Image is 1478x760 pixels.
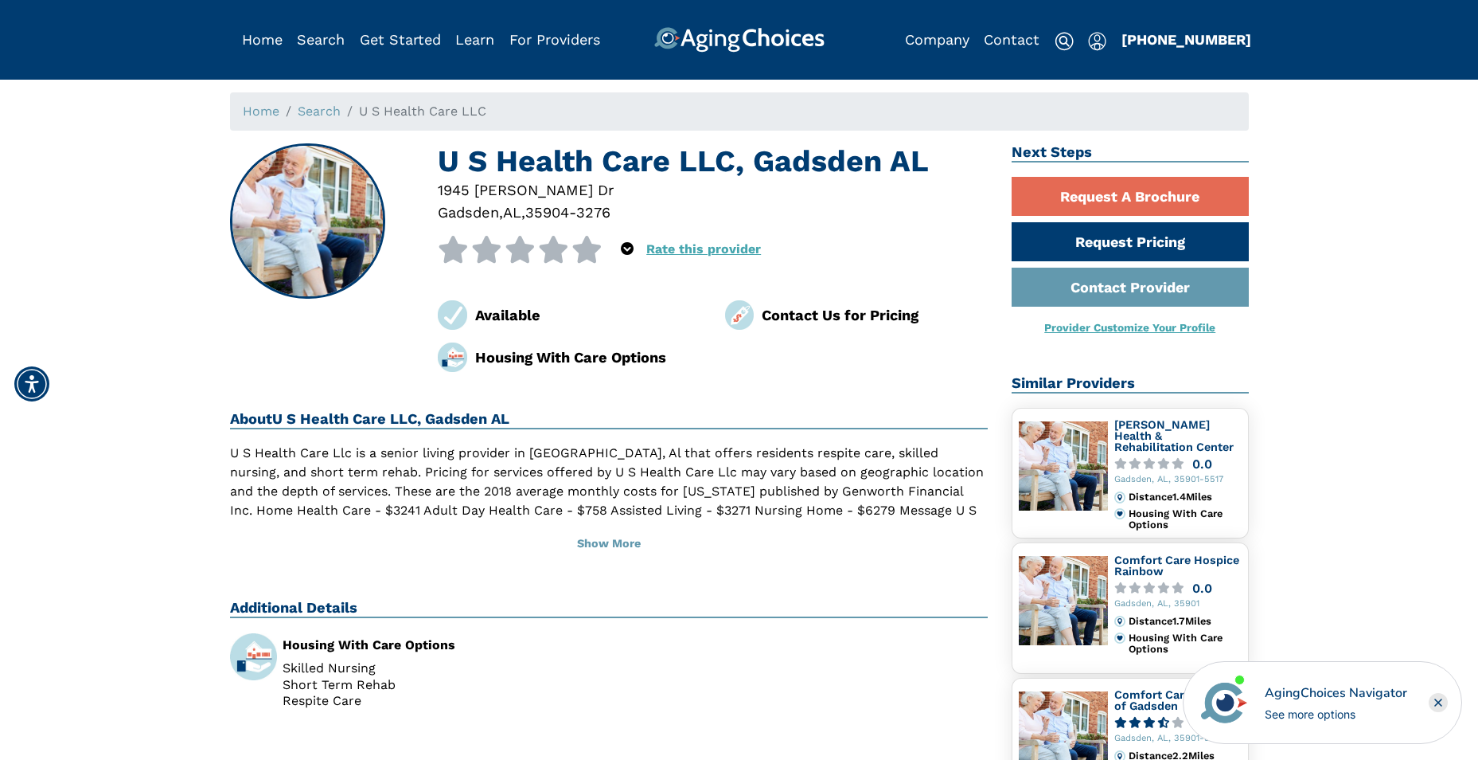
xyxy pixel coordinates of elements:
a: Company [905,31,969,48]
a: 0.0 [1114,582,1242,594]
img: primary.svg [1114,508,1125,519]
li: Short Term Rehab [283,679,597,691]
a: Get Started [360,31,441,48]
div: Contact Us for Pricing [762,304,988,326]
span: Gadsden [438,204,499,221]
div: Gadsden, AL, 35901 [1114,599,1242,609]
div: AgingChoices Navigator [1265,684,1407,703]
div: Housing With Care Options [1129,508,1241,531]
nav: breadcrumb [230,92,1249,131]
div: Distance 1.7 Miles [1129,616,1241,627]
a: Home [243,104,279,119]
div: Housing With Care Options [475,347,701,368]
a: 0.0 [1114,458,1242,470]
div: 1945 [PERSON_NAME] Dr [438,179,988,201]
span: AL [503,204,521,221]
a: Comfort Care Hospice of Gadsden [1114,688,1239,712]
a: Learn [455,31,494,48]
span: , [521,204,525,221]
a: Search [297,31,345,48]
img: distance.svg [1114,616,1125,627]
div: Gadsden, AL, 35901-5104 [1114,734,1242,744]
div: Popover trigger [297,27,345,53]
div: Distance 1.4 Miles [1129,492,1241,503]
div: Housing With Care Options [283,639,597,652]
a: Contact Provider [1012,268,1249,307]
a: 3.7 [1114,717,1242,729]
a: [PHONE_NUMBER] [1121,31,1251,48]
div: Available [475,304,701,326]
img: primary.svg [1114,633,1125,644]
a: Request A Brochure [1012,177,1249,216]
h2: Additional Details [230,599,989,618]
a: Comfort Care Hospice Rainbow [1114,554,1239,578]
div: 35904-3276 [525,202,610,223]
span: , [499,204,503,221]
h2: Similar Providers [1012,374,1249,394]
div: Close [1429,693,1448,712]
img: avatar [1197,676,1251,730]
button: Show More [230,527,989,562]
img: search-icon.svg [1055,32,1074,51]
a: Provider Customize Your Profile [1044,321,1215,334]
img: distance.svg [1114,492,1125,503]
a: Contact [984,31,1039,48]
img: AgingChoices [653,27,824,53]
div: Popover trigger [621,236,634,263]
a: Rate this provider [646,241,761,257]
img: user-icon.svg [1088,32,1106,51]
div: 0.0 [1192,582,1212,594]
a: For Providers [509,31,600,48]
p: U S Health Care Llc is a senior living provider in [GEOGRAPHIC_DATA], Al that offers residents re... [230,444,989,539]
div: Popover trigger [1088,27,1106,53]
a: [PERSON_NAME] Health & Rehabilitation Center [1114,418,1234,452]
li: Respite Care [283,695,597,707]
div: See more options [1265,706,1407,723]
div: Housing With Care Options [1129,633,1241,656]
div: 0.0 [1192,458,1212,470]
h2: About U S Health Care LLC, Gadsden AL [230,410,989,429]
h1: U S Health Care LLC, Gadsden AL [438,143,988,179]
div: Gadsden, AL, 35901-5517 [1114,475,1242,485]
span: U S Health Care LLC [359,104,486,119]
h2: Next Steps [1012,143,1249,163]
a: Home [242,31,283,48]
a: Search [298,104,341,119]
li: Skilled Nursing [283,662,597,675]
a: Request Pricing [1012,222,1249,261]
div: Accessibility Menu [14,366,49,402]
img: U S Health Care LLC, Gadsden AL [231,145,384,298]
